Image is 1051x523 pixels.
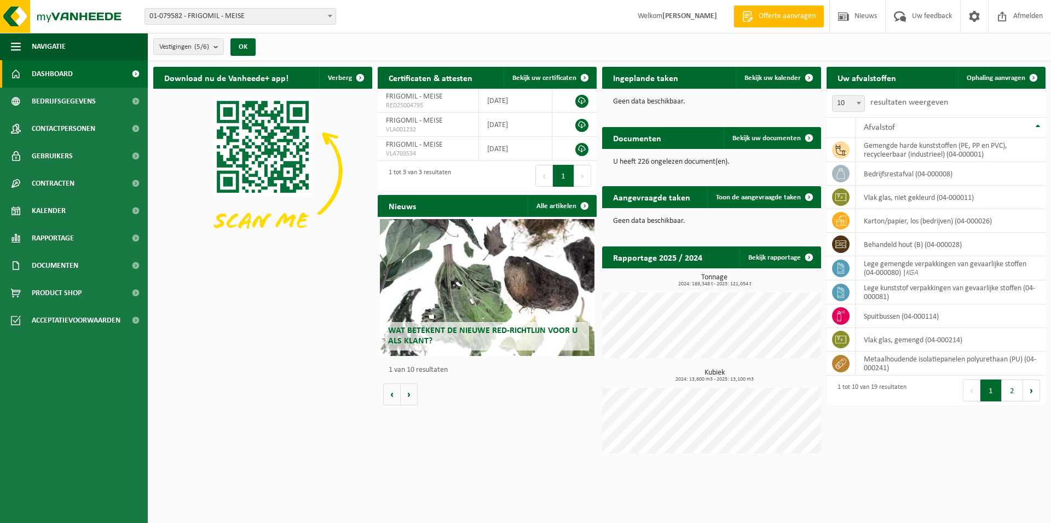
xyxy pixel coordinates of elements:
[194,43,209,50] count: (5/6)
[328,74,352,82] span: Verberg
[756,11,818,22] span: Offerte aanvragen
[145,9,336,24] span: 01-079582 - FRIGOMIL - MEISE
[380,219,594,356] a: Wat betekent de nieuwe RED-richtlijn voor u als klant?
[856,162,1046,186] td: bedrijfsrestafval (04-000008)
[553,165,574,187] button: 1
[153,89,372,253] img: Download de VHEPlus App
[386,125,470,134] span: VLA001232
[608,274,821,287] h3: Tonnage
[145,8,336,25] span: 01-079582 - FRIGOMIL - MEISE
[707,186,820,208] a: Toon de aangevraagde taken
[32,197,66,225] span: Kalender
[512,74,576,82] span: Bekijk uw certificaten
[32,252,78,279] span: Documenten
[856,209,1046,233] td: karton/papier, los (bedrijven) (04-000026)
[864,123,895,132] span: Afvalstof
[856,138,1046,162] td: gemengde harde kunststoffen (PE, PP en PVC), recycleerbaar (industrieel) (04-000001)
[386,141,443,149] span: FRIGOMIL - MEISE
[32,60,73,88] span: Dashboard
[833,96,864,111] span: 10
[32,307,120,334] span: Acceptatievoorwaarden
[613,158,810,166] p: U heeft 226 ongelezen document(en).
[602,67,689,88] h2: Ingeplande taken
[230,38,256,56] button: OK
[388,326,578,346] span: Wat betekent de nieuwe RED-richtlijn voor u als klant?
[1002,380,1023,401] button: 2
[378,195,427,216] h2: Nieuws
[386,117,443,125] span: FRIGOMIL - MEISE
[32,225,74,252] span: Rapportage
[662,12,717,20] strong: [PERSON_NAME]
[870,98,948,107] label: resultaten weergeven
[153,38,224,55] button: Vestigingen(5/6)
[386,93,443,101] span: FRIGOMIL - MEISE
[5,499,183,523] iframe: chat widget
[386,101,470,110] span: RED25004795
[740,246,820,268] a: Bekijk rapportage
[613,98,810,106] p: Geen data beschikbaar.
[856,352,1046,376] td: metaalhoudende isolatiepanelen polyurethaan (PU) (04-000241)
[32,115,95,142] span: Contactpersonen
[958,67,1044,89] a: Ophaling aanvragen
[401,383,418,405] button: Volgende
[32,88,96,115] span: Bedrijfsgegevens
[724,127,820,149] a: Bekijk uw documenten
[608,369,821,382] h3: Kubiek
[389,366,591,374] p: 1 van 10 resultaten
[602,246,713,268] h2: Rapportage 2025 / 2024
[827,67,907,88] h2: Uw afvalstoffen
[856,186,1046,209] td: vlak glas, niet gekleurd (04-000011)
[319,67,371,89] button: Verberg
[856,280,1046,304] td: lege kunststof verpakkingen van gevaarlijke stoffen (04-000081)
[856,233,1046,256] td: behandeld hout (B) (04-000028)
[479,89,552,113] td: [DATE]
[153,67,299,88] h2: Download nu de Vanheede+ app!
[732,135,801,142] span: Bekijk uw documenten
[602,127,672,148] h2: Documenten
[32,142,73,170] span: Gebruikers
[832,378,906,403] div: 1 tot 10 van 19 resultaten
[528,195,596,217] a: Alle artikelen
[386,150,470,158] span: VLA703534
[856,256,1046,280] td: lege gemengde verpakkingen van gevaarlijke stoffen (04-000080) |
[744,74,801,82] span: Bekijk uw kalender
[602,186,701,208] h2: Aangevraagde taken
[608,281,821,287] span: 2024: 189,348 t - 2025: 121,054 t
[980,380,1002,401] button: 1
[159,39,209,55] span: Vestigingen
[32,33,66,60] span: Navigatie
[378,67,483,88] h2: Certificaten & attesten
[716,194,801,201] span: Toon de aangevraagde taken
[535,165,553,187] button: Previous
[832,95,865,112] span: 10
[383,383,401,405] button: Vorige
[906,269,919,277] i: KGA
[856,304,1046,328] td: spuitbussen (04-000114)
[608,377,821,382] span: 2024: 13,600 m3 - 2025: 13,100 m3
[1023,380,1040,401] button: Next
[963,380,980,401] button: Previous
[383,164,451,188] div: 1 tot 3 van 3 resultaten
[736,67,820,89] a: Bekijk uw kalender
[504,67,596,89] a: Bekijk uw certificaten
[856,328,1046,352] td: vlak glas, gemengd (04-000214)
[32,279,82,307] span: Product Shop
[574,165,591,187] button: Next
[479,113,552,137] td: [DATE]
[613,217,810,225] p: Geen data beschikbaar.
[734,5,824,27] a: Offerte aanvragen
[32,170,74,197] span: Contracten
[479,137,552,161] td: [DATE]
[967,74,1025,82] span: Ophaling aanvragen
